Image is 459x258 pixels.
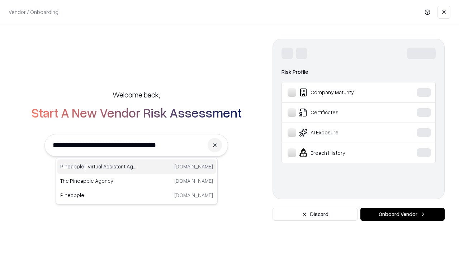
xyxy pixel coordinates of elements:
button: Discard [273,208,358,221]
div: Company Maturity [288,88,395,97]
button: Onboard Vendor [360,208,445,221]
p: The Pineapple Agency [60,177,137,185]
p: Pineapple | Virtual Assistant Agency [60,163,137,170]
div: Risk Profile [281,68,436,76]
div: Suggestions [56,158,218,204]
p: Vendor / Onboarding [9,8,58,16]
div: Breach History [288,148,395,157]
p: [DOMAIN_NAME] [174,163,213,170]
h5: Welcome back, [113,90,160,100]
h2: Start A New Vendor Risk Assessment [31,105,242,120]
p: [DOMAIN_NAME] [174,177,213,185]
p: Pineapple [60,191,137,199]
p: [DOMAIN_NAME] [174,191,213,199]
div: Certificates [288,108,395,117]
div: AI Exposure [288,128,395,137]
